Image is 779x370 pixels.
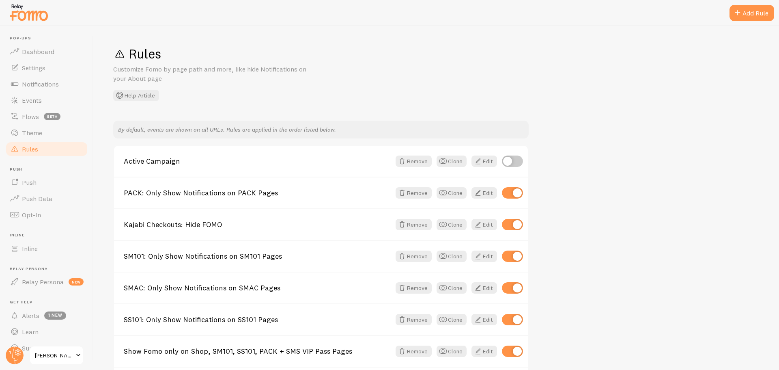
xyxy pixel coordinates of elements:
[22,278,64,286] span: Relay Persona
[5,60,88,76] a: Settings
[437,282,467,294] button: Clone
[22,344,46,352] span: Support
[44,113,60,120] span: beta
[22,245,38,253] span: Inline
[124,253,391,260] a: SM101: Only Show Notifications on SM101 Pages
[22,211,41,219] span: Opt-In
[437,314,467,325] button: Clone
[113,45,760,62] h1: Rules
[396,314,432,325] button: Remove
[22,48,54,56] span: Dashboard
[124,189,391,197] a: PACK: Only Show Notifications on PACK Pages
[22,64,45,72] span: Settings
[22,178,37,186] span: Push
[471,346,497,357] a: Edit
[5,174,88,190] a: Push
[471,282,497,294] a: Edit
[10,167,88,172] span: Push
[437,156,467,167] button: Clone
[5,141,88,157] a: Rules
[22,96,42,104] span: Events
[44,312,66,320] span: 1 new
[22,145,38,153] span: Rules
[471,314,497,325] a: Edit
[22,328,39,336] span: Learn
[437,251,467,262] button: Clone
[10,233,88,238] span: Inline
[10,36,88,41] span: Pop-ups
[437,219,467,230] button: Clone
[22,195,52,203] span: Push Data
[22,312,39,320] span: Alerts
[35,351,73,360] span: [PERSON_NAME]
[29,346,84,365] a: [PERSON_NAME]
[5,43,88,60] a: Dashboard
[22,80,59,88] span: Notifications
[118,125,524,134] p: By default, events are shown on all URLs. Rules are applied in the order listed below.
[5,125,88,141] a: Theme
[471,187,497,199] a: Edit
[5,76,88,92] a: Notifications
[396,346,432,357] button: Remove
[396,187,432,199] button: Remove
[9,2,49,23] img: fomo-relay-logo-orange.svg
[396,219,432,230] button: Remove
[437,187,467,199] button: Clone
[113,65,308,83] p: Customize Fomo by page path and more, like hide Notifications on your About page
[5,108,88,125] a: Flows beta
[22,113,39,121] span: Flows
[10,300,88,305] span: Get Help
[471,251,497,262] a: Edit
[5,207,88,223] a: Opt-In
[124,284,391,292] a: SMAC: Only Show Notifications on SMAC Pages
[471,219,497,230] a: Edit
[437,346,467,357] button: Clone
[396,251,432,262] button: Remove
[396,282,432,294] button: Remove
[396,156,432,167] button: Remove
[69,278,84,286] span: new
[124,348,391,355] a: Show Fomo only on Shop, SM101, SS101, PACK + SMS VIP Pass Pages
[124,158,391,165] a: Active Campaign
[471,156,497,167] a: Edit
[5,274,88,290] a: Relay Persona new
[124,316,391,323] a: SS101: Only Show Notifications on SS101 Pages
[5,340,88,356] a: Support
[113,90,159,101] button: Help Article
[5,240,88,257] a: Inline
[22,129,42,137] span: Theme
[5,92,88,108] a: Events
[10,266,88,272] span: Relay Persona
[5,190,88,207] a: Push Data
[5,324,88,340] a: Learn
[124,221,391,228] a: Kajabi Checkouts: Hide FOMO
[5,307,88,324] a: Alerts 1 new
